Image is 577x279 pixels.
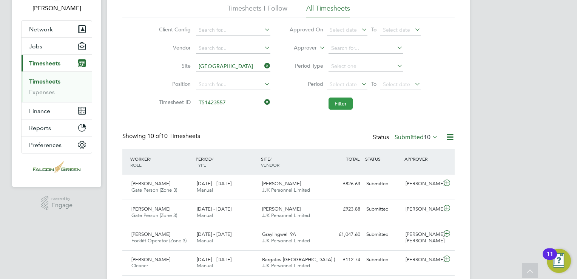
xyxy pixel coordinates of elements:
[197,231,231,237] span: [DATE] - [DATE]
[196,43,270,54] input: Search for...
[262,180,301,187] span: [PERSON_NAME]
[403,152,442,166] div: APPROVER
[51,196,73,202] span: Powered by
[131,256,170,263] span: [PERSON_NAME]
[262,206,301,212] span: [PERSON_NAME]
[29,88,55,96] a: Expenses
[373,132,440,143] div: Status
[262,262,310,269] span: JJK Personnel Limited
[29,26,53,33] span: Network
[197,212,213,219] span: Manual
[41,196,73,210] a: Powered byEngage
[197,237,213,244] span: Manual
[259,152,324,172] div: SITE
[289,62,323,69] label: Period Type
[546,254,553,264] div: 11
[122,132,202,140] div: Showing
[157,44,191,51] label: Vendor
[369,25,379,34] span: To
[196,79,270,90] input: Search for...
[131,262,148,269] span: Cleaner
[197,256,231,263] span: [DATE] - [DATE]
[22,136,92,153] button: Preferences
[324,178,363,190] div: £826.63
[270,156,272,162] span: /
[21,4,92,13] span: Shane O'Reilly
[29,60,60,67] span: Timesheets
[157,81,191,87] label: Position
[363,152,403,166] div: STATUS
[363,254,403,266] div: Submitted
[383,26,410,33] span: Select date
[147,132,161,140] span: 10 of
[131,180,170,187] span: [PERSON_NAME]
[227,4,287,17] li: Timesheets I Follow
[22,38,92,54] button: Jobs
[369,79,379,89] span: To
[150,156,151,162] span: /
[22,21,92,37] button: Network
[363,203,403,215] div: Submitted
[157,99,191,105] label: Timesheet ID
[33,161,80,173] img: falcongreen-logo-retina.png
[196,25,270,36] input: Search for...
[261,162,279,168] span: VENDOR
[22,119,92,136] button: Reports
[212,156,213,162] span: /
[194,152,259,172] div: PERIOD
[157,26,191,33] label: Client Config
[128,152,194,172] div: WORKER
[29,141,62,149] span: Preferences
[29,43,42,50] span: Jobs
[395,133,438,141] label: Submitted
[262,212,310,219] span: JJK Personnel Limited
[324,254,363,266] div: £112.74
[29,107,50,115] span: Finance
[196,98,270,108] input: Search for...
[196,162,206,168] span: TYPE
[363,228,403,241] div: Submitted
[329,61,403,72] input: Select one
[29,78,60,85] a: Timesheets
[403,254,442,266] div: [PERSON_NAME]
[363,178,403,190] div: Submitted
[403,228,442,247] div: [PERSON_NAME] [PERSON_NAME]
[289,81,323,87] label: Period
[131,212,177,219] span: Gate Person (Zone 3)
[147,132,200,140] span: 10 Timesheets
[329,98,353,110] button: Filter
[197,180,231,187] span: [DATE] - [DATE]
[346,156,359,162] span: TOTAL
[22,102,92,119] button: Finance
[131,206,170,212] span: [PERSON_NAME]
[29,124,51,132] span: Reports
[131,231,170,237] span: [PERSON_NAME]
[196,61,270,72] input: Search for...
[51,202,73,209] span: Engage
[262,231,296,237] span: Graylingwell 9A
[262,256,340,263] span: Bargates [GEOGRAPHIC_DATA] (…
[22,55,92,71] button: Timesheets
[383,81,410,88] span: Select date
[324,228,363,241] div: £1,047.60
[289,26,323,33] label: Approved On
[324,203,363,215] div: £923.88
[131,187,177,193] span: Gate Person (Zone 3)
[403,178,442,190] div: [PERSON_NAME]
[330,26,357,33] span: Select date
[547,249,571,273] button: Open Resource Center, 11 new notifications
[403,203,442,215] div: [PERSON_NAME]
[197,187,213,193] span: Manual
[330,81,357,88] span: Select date
[329,43,403,54] input: Search for...
[130,162,142,168] span: ROLE
[157,62,191,69] label: Site
[22,71,92,102] div: Timesheets
[131,237,187,244] span: Forklift Operator (Zone 3)
[306,4,350,17] li: All Timesheets
[262,187,310,193] span: JJK Personnel Limited
[21,161,92,173] a: Go to home page
[283,44,317,52] label: Approver
[262,237,310,244] span: JJK Personnel Limited
[424,133,430,141] span: 10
